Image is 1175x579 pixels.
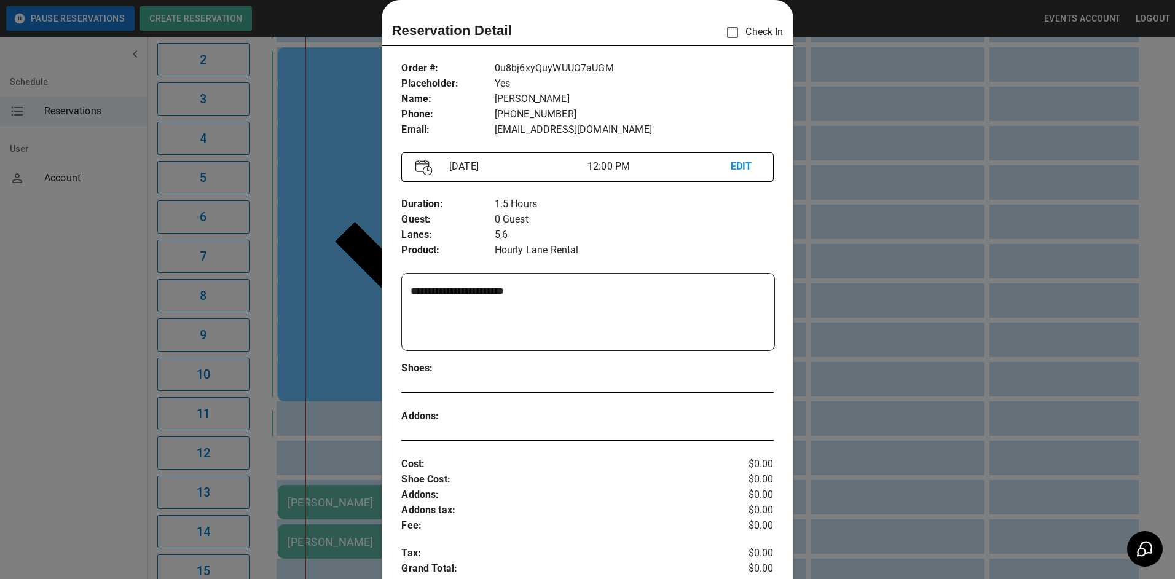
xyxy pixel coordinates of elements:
p: Order # : [401,61,494,76]
p: 5,6 [495,227,774,243]
p: $0.00 [712,472,774,487]
p: EDIT [731,159,760,175]
p: 12:00 PM [587,159,731,174]
p: Guest : [401,212,494,227]
p: Placeholder : [401,76,494,92]
p: Addons : [401,487,711,503]
p: $0.00 [712,546,774,561]
p: Email : [401,122,494,138]
p: Shoes : [401,361,494,376]
p: Lanes : [401,227,494,243]
img: Vector [415,159,433,176]
p: [DATE] [444,159,587,174]
p: Fee : [401,518,711,534]
p: $0.00 [712,457,774,472]
p: 0 Guest [495,212,774,227]
p: 1.5 Hours [495,197,774,212]
p: $0.00 [712,518,774,534]
p: Reservation Detail [391,20,512,41]
p: Yes [495,76,774,92]
p: Tax : [401,546,711,561]
p: $0.00 [712,503,774,518]
p: Product : [401,243,494,258]
p: Addons tax : [401,503,711,518]
p: Cost : [401,457,711,472]
p: Name : [401,92,494,107]
p: Addons : [401,409,494,424]
p: Hourly Lane Rental [495,243,774,258]
p: $0.00 [712,487,774,503]
p: [PERSON_NAME] [495,92,774,107]
p: Check In [720,20,783,45]
p: Shoe Cost : [401,472,711,487]
p: [EMAIL_ADDRESS][DOMAIN_NAME] [495,122,774,138]
p: Phone : [401,107,494,122]
p: 0u8bj6xyQuyWUUO7aUGM [495,61,774,76]
p: [PHONE_NUMBER] [495,107,774,122]
p: Duration : [401,197,494,212]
